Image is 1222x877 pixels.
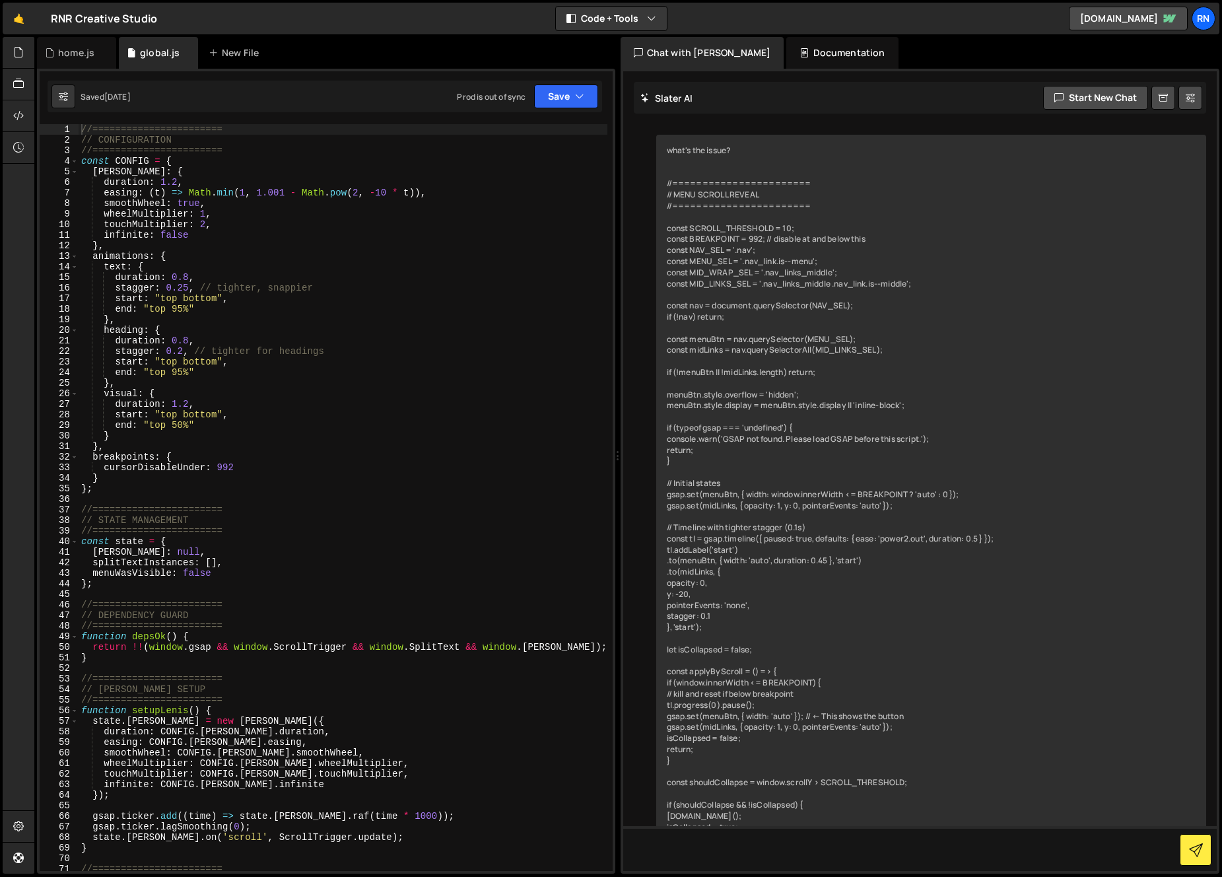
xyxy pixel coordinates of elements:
div: home.js [58,46,94,59]
div: 11 [40,230,79,240]
div: 19 [40,314,79,325]
button: Code + Tools [556,7,667,30]
div: 52 [40,663,79,674]
div: 40 [40,536,79,547]
a: RN [1192,7,1215,30]
div: 36 [40,494,79,505]
div: Saved [81,91,131,102]
div: 10 [40,219,79,230]
div: Chat with [PERSON_NAME] [621,37,784,69]
div: 59 [40,737,79,748]
div: 70 [40,853,79,864]
div: 35 [40,483,79,494]
div: 5 [40,166,79,177]
div: 23 [40,357,79,367]
div: 44 [40,579,79,589]
div: 37 [40,505,79,515]
div: 18 [40,304,79,314]
div: 61 [40,758,79,769]
div: 4 [40,156,79,166]
div: 12 [40,240,79,251]
div: 3 [40,145,79,156]
div: 57 [40,716,79,726]
div: 43 [40,568,79,579]
div: 31 [40,441,79,452]
h2: Slater AI [640,92,693,104]
div: 48 [40,621,79,631]
div: 27 [40,399,79,409]
div: 20 [40,325,79,335]
div: [DATE] [104,91,131,102]
div: 46 [40,600,79,610]
div: Prod is out of sync [457,91,526,102]
div: 16 [40,283,79,293]
div: Documentation [786,37,898,69]
button: Start new chat [1043,86,1148,110]
div: 66 [40,811,79,822]
div: 26 [40,388,79,399]
div: 47 [40,610,79,621]
div: 64 [40,790,79,800]
div: 54 [40,684,79,695]
div: 1 [40,124,79,135]
div: 30 [40,431,79,441]
div: 39 [40,526,79,536]
div: 51 [40,652,79,663]
a: [DOMAIN_NAME] [1069,7,1188,30]
div: 68 [40,832,79,843]
div: 29 [40,420,79,431]
a: 🤙 [3,3,35,34]
div: 45 [40,589,79,600]
div: 7 [40,188,79,198]
div: 24 [40,367,79,378]
div: New File [209,46,264,59]
div: 49 [40,631,79,642]
div: 22 [40,346,79,357]
div: 55 [40,695,79,705]
div: 33 [40,462,79,473]
div: 6 [40,177,79,188]
div: global.js [140,46,180,59]
div: 17 [40,293,79,304]
div: 69 [40,843,79,853]
div: 53 [40,674,79,684]
div: 60 [40,748,79,758]
div: 50 [40,642,79,652]
div: 63 [40,779,79,790]
div: 2 [40,135,79,145]
div: 32 [40,452,79,462]
div: 28 [40,409,79,420]
div: 71 [40,864,79,874]
div: 15 [40,272,79,283]
div: 41 [40,547,79,557]
div: 65 [40,800,79,811]
div: 14 [40,262,79,272]
div: 58 [40,726,79,737]
div: RNR Creative Studio [51,11,157,26]
div: 56 [40,705,79,716]
div: 38 [40,515,79,526]
div: 21 [40,335,79,346]
button: Save [534,85,598,108]
div: 34 [40,473,79,483]
div: 42 [40,557,79,568]
div: 13 [40,251,79,262]
div: 25 [40,378,79,388]
div: 8 [40,198,79,209]
div: 9 [40,209,79,219]
div: 62 [40,769,79,779]
div: 67 [40,822,79,832]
